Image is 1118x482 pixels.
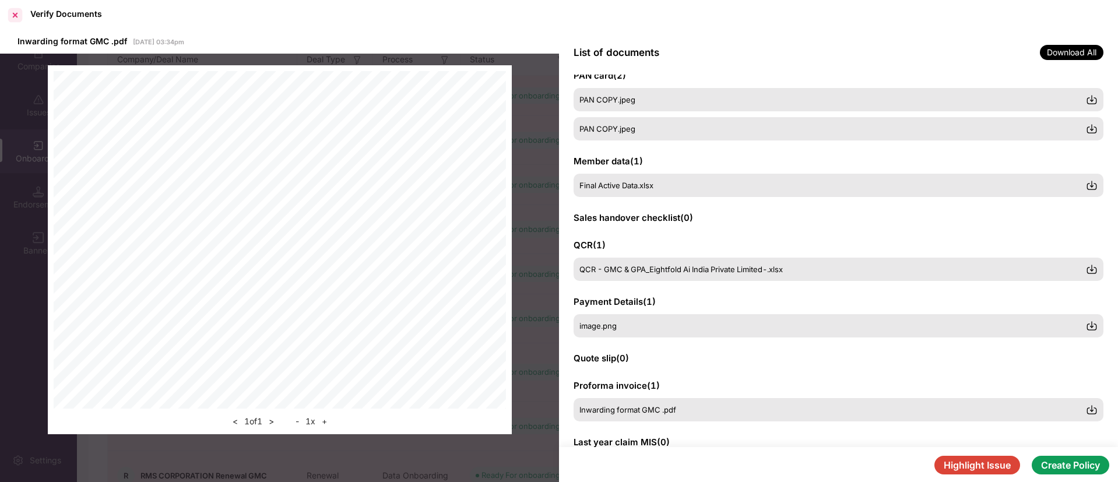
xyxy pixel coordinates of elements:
[17,36,127,46] span: Inwarding format GMC .pdf
[1086,263,1098,275] img: svg+xml;base64,PHN2ZyBpZD0iRG93bmxvYWQtMzJ4MzIiIHhtbG5zPSJodHRwOi8vd3d3LnczLm9yZy8yMDAwL3N2ZyIgd2...
[229,414,277,428] div: 1 of 1
[133,38,184,46] span: [DATE] 03:34pm
[292,414,303,428] button: -
[1086,94,1098,105] img: svg+xml;base64,PHN2ZyBpZD0iRG93bmxvYWQtMzJ4MzIiIHhtbG5zPSJodHRwOi8vd3d3LnczLm9yZy8yMDAwL3N2ZyIgd2...
[1040,45,1103,60] span: Download All
[574,212,693,223] span: Sales handover checklist ( 0 )
[579,95,635,104] span: PAN COPY.jpeg
[265,414,277,428] button: >
[229,414,241,428] button: <
[574,380,660,391] span: Proforma invoice ( 1 )
[1032,456,1109,474] button: Create Policy
[292,414,331,428] div: 1 x
[1086,320,1098,332] img: svg+xml;base64,PHN2ZyBpZD0iRG93bmxvYWQtMzJ4MzIiIHhtbG5zPSJodHRwOi8vd3d3LnczLm9yZy8yMDAwL3N2ZyIgd2...
[1086,180,1098,191] img: svg+xml;base64,PHN2ZyBpZD0iRG93bmxvYWQtMzJ4MzIiIHhtbG5zPSJodHRwOi8vd3d3LnczLm9yZy8yMDAwL3N2ZyIgd2...
[579,265,783,274] span: QCR - GMC & GPA_Eightfold Ai India Private Limited-.xlsx
[574,437,670,448] span: Last year claim MIS ( 0 )
[934,456,1020,474] button: Highlight Issue
[1086,123,1098,135] img: svg+xml;base64,PHN2ZyBpZD0iRG93bmxvYWQtMzJ4MzIiIHhtbG5zPSJodHRwOi8vd3d3LnczLm9yZy8yMDAwL3N2ZyIgd2...
[574,70,626,81] span: PAN card ( 2 )
[579,124,635,133] span: PAN COPY.jpeg
[579,181,653,190] span: Final Active Data.xlsx
[579,405,676,414] span: Inwarding format GMC .pdf
[30,9,102,19] div: Verify Documents
[574,47,659,58] span: List of documents
[574,353,629,364] span: Quote slip ( 0 )
[574,156,643,167] span: Member data ( 1 )
[574,296,656,307] span: Payment Details ( 1 )
[1086,404,1098,416] img: svg+xml;base64,PHN2ZyBpZD0iRG93bmxvYWQtMzJ4MzIiIHhtbG5zPSJodHRwOi8vd3d3LnczLm9yZy8yMDAwL3N2ZyIgd2...
[579,321,617,330] span: image.png
[574,240,606,251] span: QCR ( 1 )
[318,414,331,428] button: +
